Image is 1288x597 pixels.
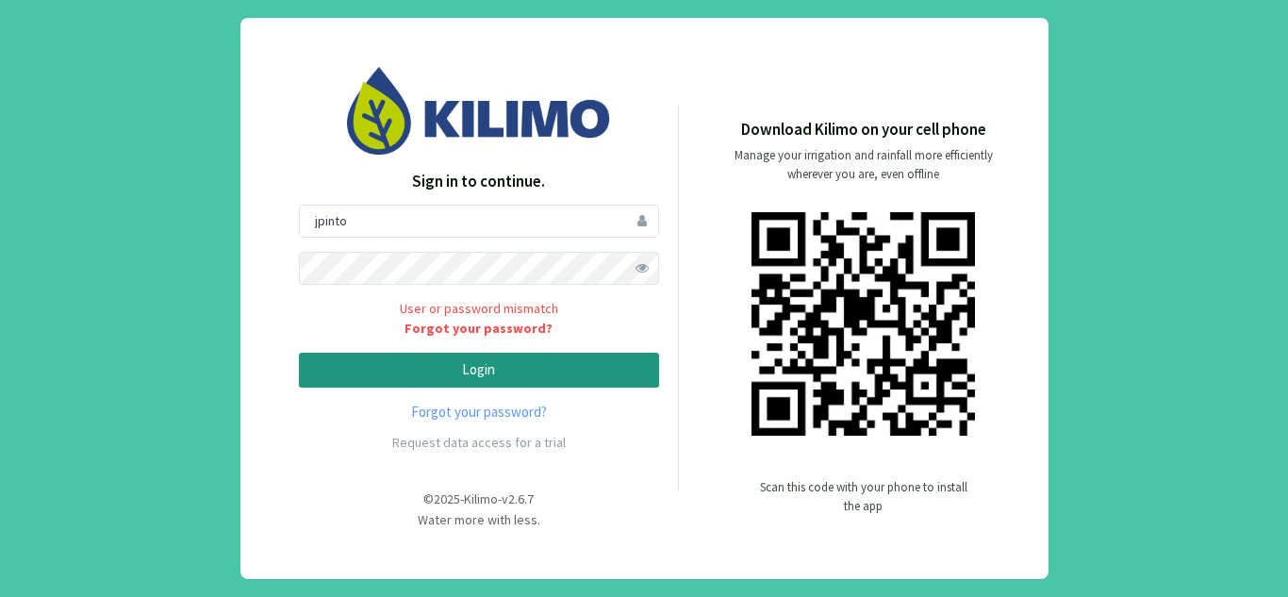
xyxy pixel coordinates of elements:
span: v2.6.7 [502,490,534,507]
p: Login [315,359,643,381]
span: © [423,490,434,507]
p: Sign in to continue. [299,170,659,194]
a: Forgot your password? [299,402,659,423]
span: 2025 [434,490,460,507]
p: Manage your irrigation and rainfall more efficiently wherever you are, even offline [718,146,1009,184]
span: - [498,490,502,507]
span: Kilimo [464,490,498,507]
p: Scan this code with your phone to install the app [760,478,967,516]
button: Login [299,353,659,388]
input: User [299,205,659,238]
span: - [460,490,464,507]
img: qr code [751,212,975,436]
a: Forgot your password? [299,319,659,339]
img: Image [347,67,611,155]
p: Download Kilimo on your cell phone [741,118,986,142]
span: Water more with less. [418,511,540,528]
span: User or password mismatch [299,299,659,340]
a: Request data access for a trial [392,434,566,451]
